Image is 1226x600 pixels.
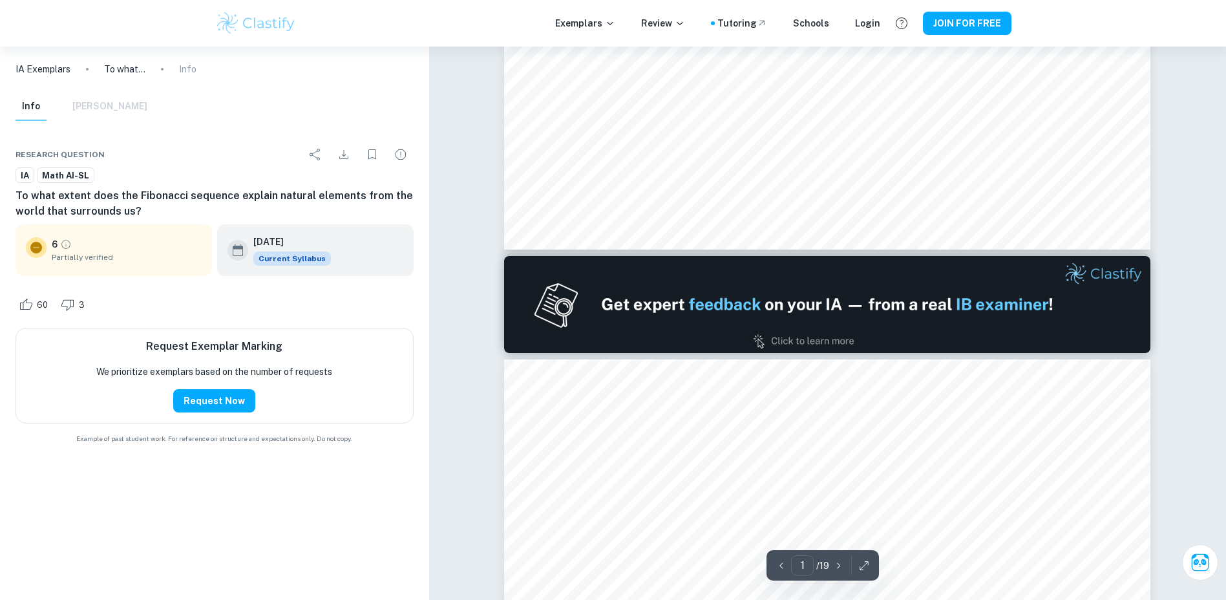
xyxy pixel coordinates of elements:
[52,237,58,252] p: 6
[37,169,94,182] span: Math AI-SL
[855,16,880,30] a: Login
[30,299,55,312] span: 60
[16,434,414,444] span: Example of past student work. For reference on structure and expectations only. Do not copy.
[302,142,328,167] div: Share
[253,252,331,266] div: This exemplar is based on the current syllabus. Feel free to refer to it for inspiration/ideas wh...
[253,235,321,249] h6: [DATE]
[388,142,414,167] div: Report issue
[504,256,1150,353] img: Ad
[891,12,913,34] button: Help and Feedback
[16,62,70,76] a: IA Exemplars
[72,299,92,312] span: 3
[793,16,829,30] a: Schools
[641,16,685,30] p: Review
[52,252,202,263] span: Partially verified
[359,142,385,167] div: Bookmark
[816,559,829,573] p: / 19
[16,92,47,121] button: Info
[253,252,331,266] span: Current Syllabus
[37,167,94,184] a: Math AI-SL
[60,239,72,250] a: Grade partially verified
[1182,544,1218,581] button: Ask Clai
[215,10,297,36] img: Clastify logo
[16,169,34,182] span: IA
[58,294,92,315] div: Dislike
[96,365,332,379] p: We prioritize exemplars based on the number of requests
[179,62,196,76] p: Info
[923,12,1011,35] button: JOIN FOR FREE
[173,389,255,412] button: Request Now
[16,149,105,160] span: Research question
[16,294,55,315] div: Like
[555,16,615,30] p: Exemplars
[16,167,34,184] a: IA
[146,339,282,354] h6: Request Exemplar Marking
[16,188,414,219] h6: To what extent does the Fibonacci sequence explain natural elements from the world that surrounds...
[331,142,357,167] div: Download
[717,16,767,30] a: Tutoring
[104,62,145,76] p: To what extent does the Fibonacci sequence explain natural elements from the world that surrounds...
